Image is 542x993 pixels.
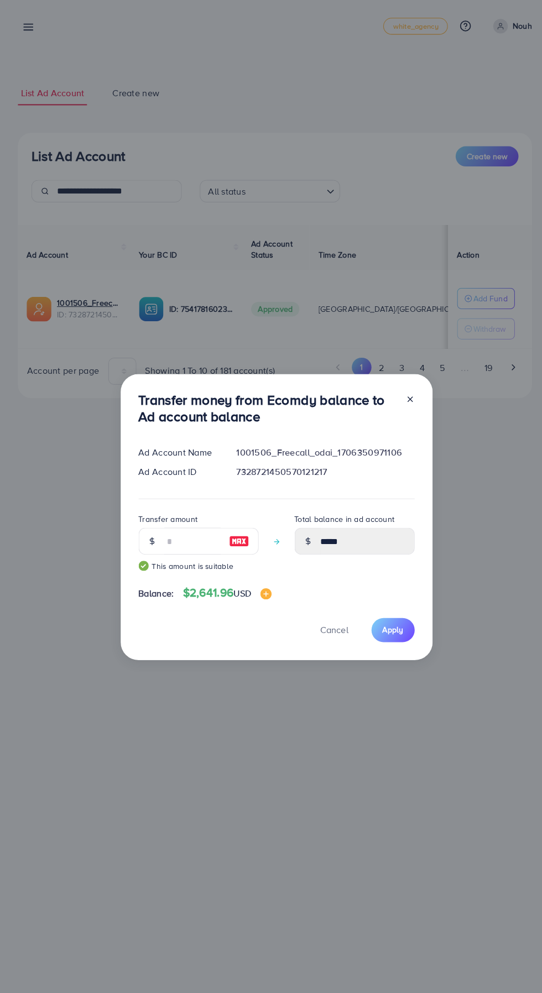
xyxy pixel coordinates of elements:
[230,581,247,593] span: USD
[137,555,147,565] img: guide
[137,581,171,593] span: Balance:
[377,617,398,628] span: Apply
[302,611,357,635] button: Cancel
[316,616,343,629] span: Cancel
[137,554,255,565] small: This amount is suitable
[224,441,417,454] div: 1001506_Freecall_odai_1706350971106
[137,508,195,519] label: Transfer amount
[366,611,409,635] button: Apply
[128,441,225,454] div: Ad Account Name
[128,461,225,473] div: Ad Account ID
[226,529,246,542] img: image
[224,461,417,473] div: 7328721450570121217
[137,388,391,420] h3: Transfer money from Ecomdy balance to Ad account balance
[180,579,268,593] h4: $2,641.96
[257,582,268,593] img: image
[290,508,389,519] label: Total balance in ad account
